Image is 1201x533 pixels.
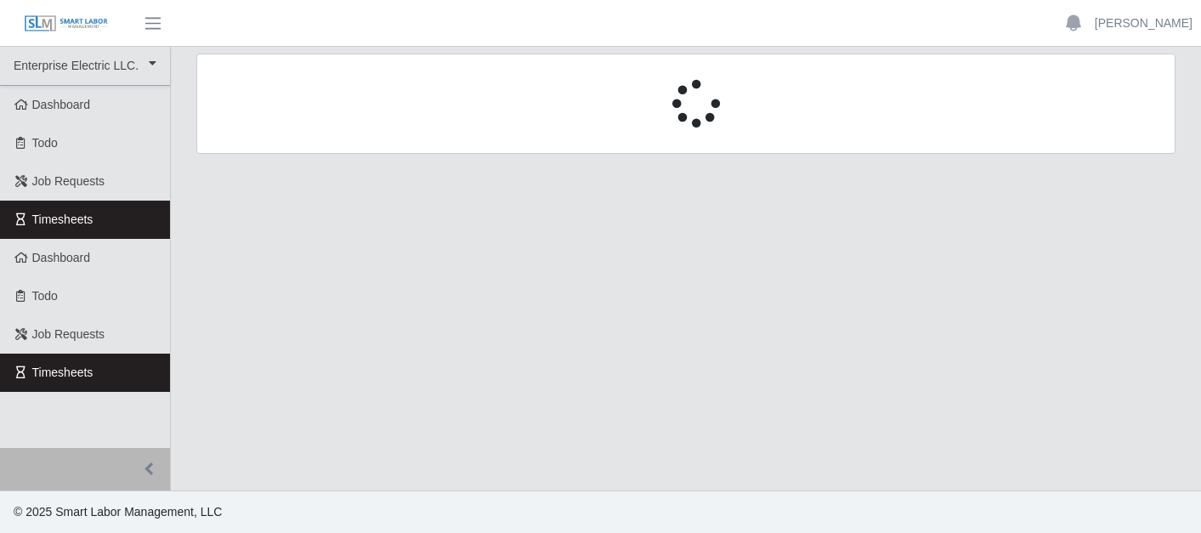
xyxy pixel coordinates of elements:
span: © 2025 Smart Labor Management, LLC [14,505,222,519]
span: Todo [32,136,58,150]
a: [PERSON_NAME] [1095,14,1193,32]
span: Timesheets [32,213,93,226]
span: Dashboard [32,98,91,111]
img: SLM Logo [24,14,109,33]
span: Todo [32,289,58,303]
span: Dashboard [32,251,91,264]
span: Job Requests [32,327,105,341]
span: Job Requests [32,174,105,188]
span: Timesheets [32,366,93,379]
